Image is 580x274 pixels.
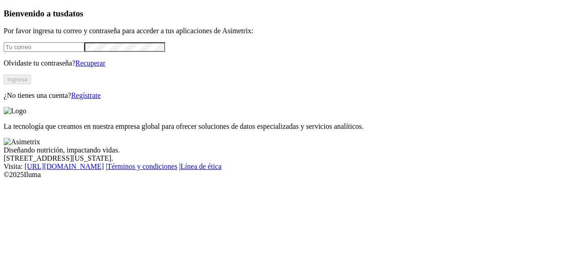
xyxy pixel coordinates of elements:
img: Asimetrix [4,138,40,146]
a: [URL][DOMAIN_NAME] [25,162,104,170]
div: [STREET_ADDRESS][US_STATE]. [4,154,576,162]
button: Ingresa [4,75,31,84]
img: Logo [4,107,26,115]
p: ¿No tienes una cuenta? [4,91,576,100]
p: La tecnología que creamos en nuestra empresa global para ofrecer soluciones de datos especializad... [4,122,576,131]
p: Olvidaste tu contraseña? [4,59,576,67]
a: Recuperar [75,59,105,67]
div: Diseñando nutrición, impactando vidas. [4,146,576,154]
a: Línea de ética [181,162,222,170]
a: Términos y condiciones [107,162,177,170]
input: Tu correo [4,42,84,52]
div: Visita : | | [4,162,576,171]
a: Regístrate [71,91,101,99]
div: © 2025 Iluma [4,171,576,179]
h3: Bienvenido a tus [4,9,576,19]
p: Por favor ingresa tu correo y contraseña para acceder a tus aplicaciones de Asimetrix: [4,27,576,35]
span: datos [64,9,83,18]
